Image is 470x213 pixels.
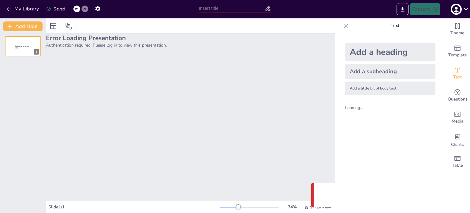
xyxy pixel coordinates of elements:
div: Add ready made slides [445,40,470,63]
div: Add a subheading [345,64,435,79]
span: Charts [451,141,464,148]
p: Authentication required. Please log in to view this presentation. [46,42,335,48]
p: Text [351,18,439,33]
button: Export to PowerPoint [397,3,408,15]
div: Add a table [445,151,470,173]
div: Add a little bit of body text [345,82,435,95]
div: Loading... [345,105,373,111]
input: Insert title [199,4,265,13]
button: Add slide [3,21,43,31]
span: Media [452,118,464,125]
div: Add text boxes [445,63,470,85]
span: Table [452,162,463,169]
div: 74 % [285,204,300,210]
div: Add charts and graphs [445,129,470,151]
div: Layout [48,21,58,31]
span: Position [65,22,72,30]
div: Sendsteps presentation editor1 [5,36,41,56]
span: Questions [448,96,468,103]
div: Add a heading [345,43,435,61]
span: Single View [310,205,331,210]
span: Template [448,52,467,59]
span: Text [453,74,462,81]
div: Saved [46,6,65,12]
span: Sendsteps presentation editor [15,45,29,49]
div: 1 [34,49,39,55]
div: Add images, graphics, shapes or video [445,107,470,129]
p: Your request was made with invalid credentials. [331,192,446,199]
div: Change the overall theme [445,18,470,40]
button: My Library [5,4,42,14]
button: Present [410,3,440,15]
h2: Error Loading Presentation [46,34,335,42]
span: Theme [450,30,464,36]
div: Slide 1 / 1 [48,204,220,210]
div: Get real-time input from your audience [445,85,470,107]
